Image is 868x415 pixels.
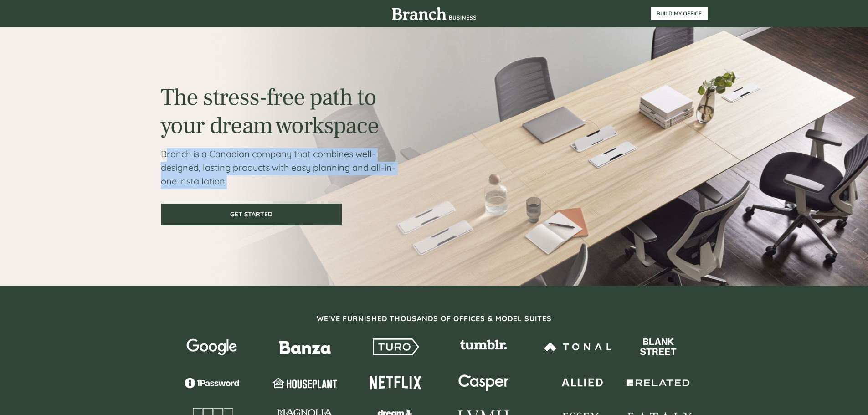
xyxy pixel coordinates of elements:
a: GET STARTED [161,204,342,225]
span: GET STARTED [162,210,341,218]
span: WE'VE FURNISHED THOUSANDS OF OFFICES & MODEL SUITES [317,314,552,323]
span: BUILD MY OFFICE [651,10,708,17]
input: Submit [91,177,139,196]
span: The stress-free path to your dream workspace [161,82,379,141]
span: Branch is a Canadian company that combines well-designed, lasting products with easy planning and... [161,148,395,187]
a: BUILD MY OFFICE [651,7,708,20]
